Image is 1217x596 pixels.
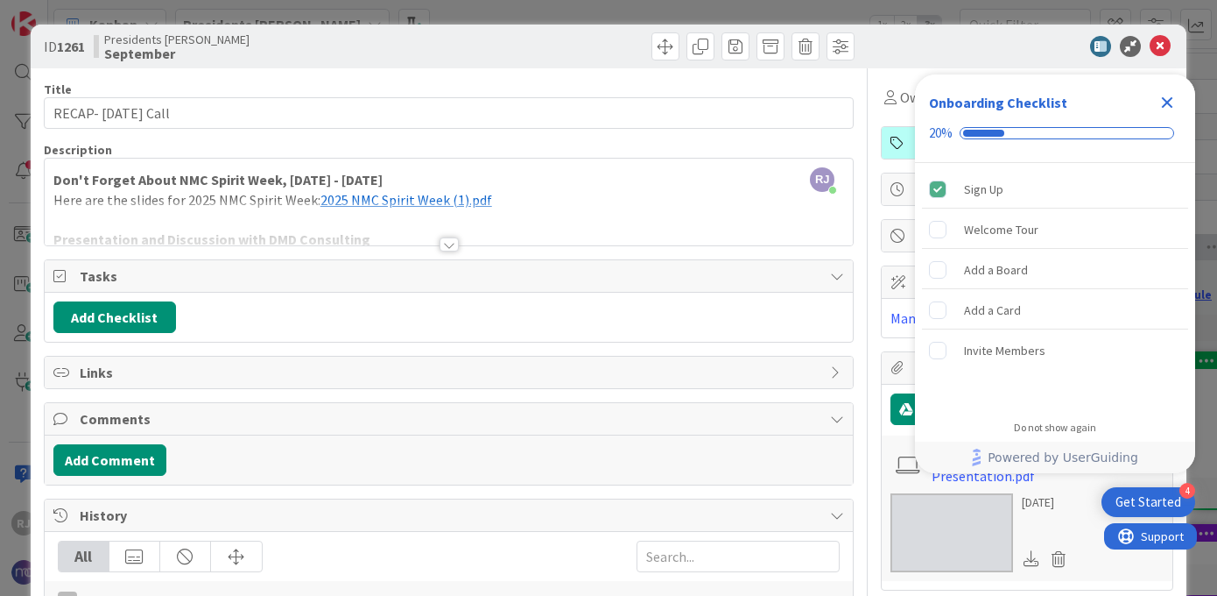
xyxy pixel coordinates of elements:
[44,82,72,97] label: Title
[964,179,1003,200] div: Sign Up
[1022,493,1073,512] div: [DATE]
[922,251,1188,289] div: Add a Board is incomplete.
[810,167,834,192] span: RJ
[915,442,1195,473] div: Footer
[1022,548,1041,571] div: Download
[922,331,1188,370] div: Invite Members is incomplete.
[80,362,822,383] span: Links
[890,309,1025,327] a: Manage Custom Fields
[104,32,250,46] span: Presidents [PERSON_NAME]
[929,125,953,141] div: 20%
[44,142,112,158] span: Description
[320,191,492,209] span: 2025 NMC Spirit Week (1).pdf
[104,46,250,60] b: September
[80,505,822,526] span: History
[44,36,85,57] span: ID
[53,444,166,476] button: Add Comment
[915,74,1195,473] div: Checklist Container
[1101,487,1195,517] div: Open Get Started checklist, remaining modules: 4
[922,210,1188,249] div: Welcome Tour is incomplete.
[59,542,109,571] div: All
[1153,89,1181,117] div: Close Checklist
[37,3,80,24] span: Support
[1179,483,1195,499] div: 4
[44,97,855,129] input: type card name here...
[80,408,822,429] span: Comments
[900,87,939,108] span: Owner
[924,442,1186,473] a: Powered by UserGuiding
[57,38,85,55] b: 1261
[964,219,1038,240] div: Welcome Tour
[53,302,176,333] button: Add Checklist
[988,447,1138,468] span: Powered by UserGuiding
[964,340,1045,361] div: Invite Members
[922,170,1188,209] div: Sign Up is complete.
[53,190,845,210] p: Here are the slides for 2025 NMC Spirit Week:
[80,266,822,287] span: Tasks
[922,291,1188,330] div: Add a Card is incomplete.
[964,300,1021,321] div: Add a Card
[915,163,1195,409] div: Checklist items
[964,259,1028,280] div: Add a Board
[637,541,840,572] input: Search...
[929,125,1181,141] div: Checklist progress: 20%
[1014,421,1096,435] div: Do not show again
[53,171,383,188] strong: Don't Forget About NMC Spirit Week, [DATE] - [DATE]
[1115,493,1181,511] div: Get Started
[929,92,1067,113] div: Onboarding Checklist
